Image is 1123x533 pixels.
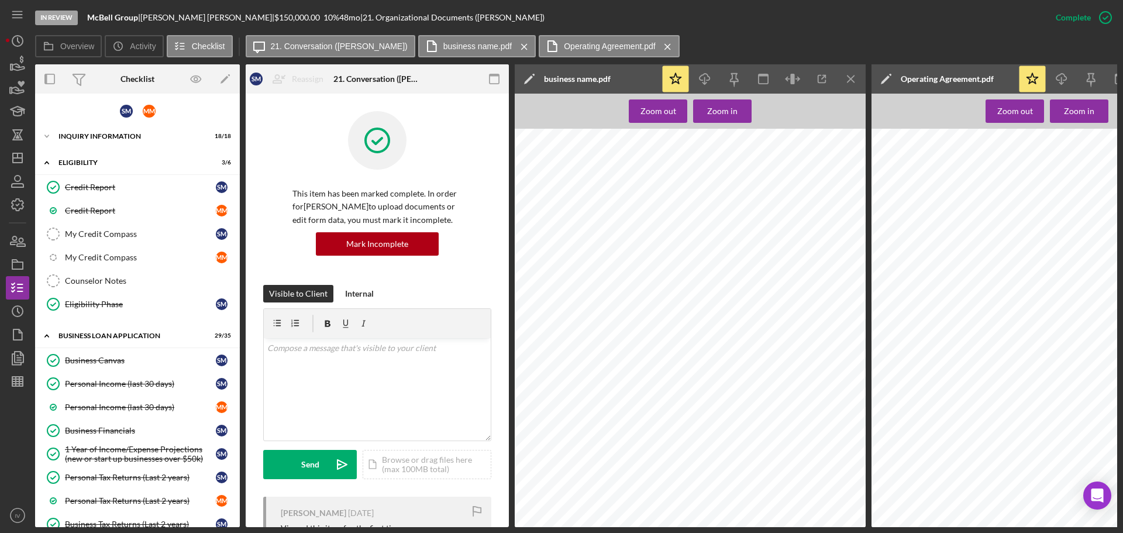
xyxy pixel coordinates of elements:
div: Business Tax Returns (Last 2 years) [65,520,216,529]
div: S M [250,73,263,85]
div: 3 / 6 [210,159,231,166]
label: Checklist [192,42,225,51]
div: Credit Report [65,206,216,215]
div: S M [216,228,228,240]
div: Personal Tax Returns (Last 2 years) [65,496,216,506]
a: Business FinancialsSM [41,419,234,442]
label: Operating Agreement.pdf [564,42,655,51]
a: Credit ReportMM [41,199,234,222]
div: S M [216,472,228,483]
div: S M [216,448,228,460]
button: Internal [339,285,380,302]
label: Overview [60,42,94,51]
button: Visible to Client [263,285,333,302]
a: My Credit CompassSM [41,222,234,246]
div: M M [143,105,156,118]
a: Personal Tax Returns (Last 2 years)MM [41,489,234,513]
button: Activity [105,35,163,57]
div: Zoom in [707,99,738,123]
label: 21. Conversation ([PERSON_NAME]) [271,42,408,51]
a: Eligibility PhaseSM [41,293,234,316]
div: 1 Year of Income/Expense Projections (new or start up businesses over $50k) [65,445,216,463]
label: business name.pdf [443,42,512,51]
label: Activity [130,42,156,51]
div: Business Canvas [65,356,216,365]
button: Zoom in [693,99,752,123]
div: S M [216,425,228,436]
a: Business CanvasSM [41,349,234,372]
div: Zoom in [1064,99,1094,123]
div: $150,000.00 [274,13,323,22]
a: Personal Income (last 30 days)SM [41,372,234,396]
button: Mark Incomplete [316,232,439,256]
a: Personal Income (last 30 days)MM [41,396,234,419]
div: M M [216,495,228,507]
div: Reassign [292,67,323,91]
button: Operating Agreement.pdf [539,35,679,57]
div: Operating Agreement.pdf [901,74,994,84]
a: Counselor Notes [41,269,234,293]
button: Send [263,450,357,479]
div: | [87,13,140,22]
div: My Credit Compass [65,253,216,262]
div: Credit Report [65,183,216,192]
div: business name.pdf [544,74,611,84]
div: Personal Tax Returns (Last 2 years) [65,473,216,482]
div: M M [216,205,228,216]
button: Overview [35,35,102,57]
div: Mark Incomplete [346,232,408,256]
a: Personal Tax Returns (Last 2 years)SM [41,466,234,489]
div: M M [216,252,228,263]
div: S M [216,518,228,530]
div: 29 / 35 [210,332,231,339]
div: Personal Income (last 30 days) [65,379,216,388]
div: ELIGIBILITY [58,159,202,166]
div: | 21. Organizational Documents ([PERSON_NAME]) [360,13,545,22]
button: Zoom out [629,99,687,123]
div: 18 / 18 [210,133,231,140]
button: Zoom in [1050,99,1108,123]
div: S M [216,355,228,366]
div: S M [216,378,228,390]
button: SMReassign [244,67,335,91]
button: business name.pdf [418,35,536,57]
b: McBell Group [87,12,138,22]
div: S M [216,181,228,193]
div: Open Intercom Messenger [1083,482,1111,510]
div: Visible to Client [269,285,328,302]
div: Complete [1056,6,1091,29]
p: This item has been marked complete. In order for [PERSON_NAME] to upload documents or edit form d... [292,187,462,226]
div: Personal Income (last 30 days) [65,403,216,412]
div: [PERSON_NAME] [PERSON_NAME] | [140,13,274,22]
div: 48 mo [339,13,360,22]
a: 1 Year of Income/Expense Projections (new or start up businesses over $50k)SM [41,442,234,466]
div: INQUIRY INFORMATION [58,133,202,140]
text: IV [15,513,20,519]
div: Business Financials [65,426,216,435]
div: Send [301,450,319,479]
button: Zoom out [986,99,1044,123]
div: [PERSON_NAME] [281,508,346,518]
button: Complete [1044,6,1117,29]
time: 2025-07-26 03:34 [348,508,374,518]
div: 21. Conversation ([PERSON_NAME]) [333,74,421,84]
button: 21. Conversation ([PERSON_NAME]) [246,35,415,57]
div: Viewed this item for the first time. [281,524,404,533]
div: My Credit Compass [65,229,216,239]
div: Counselor Notes [65,276,233,286]
div: S M [120,105,133,118]
div: Eligibility Phase [65,300,216,309]
div: Checklist [120,74,154,84]
div: Zoom out [997,99,1033,123]
button: IV [6,504,29,527]
a: Credit ReportSM [41,176,234,199]
div: 10 % [323,13,339,22]
div: S M [216,298,228,310]
a: My Credit CompassMM [41,246,234,269]
div: Internal [345,285,374,302]
button: Checklist [167,35,233,57]
div: BUSINESS LOAN APPLICATION [58,332,202,339]
div: M M [216,401,228,413]
div: Zoom out [640,99,676,123]
div: In Review [35,11,78,25]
